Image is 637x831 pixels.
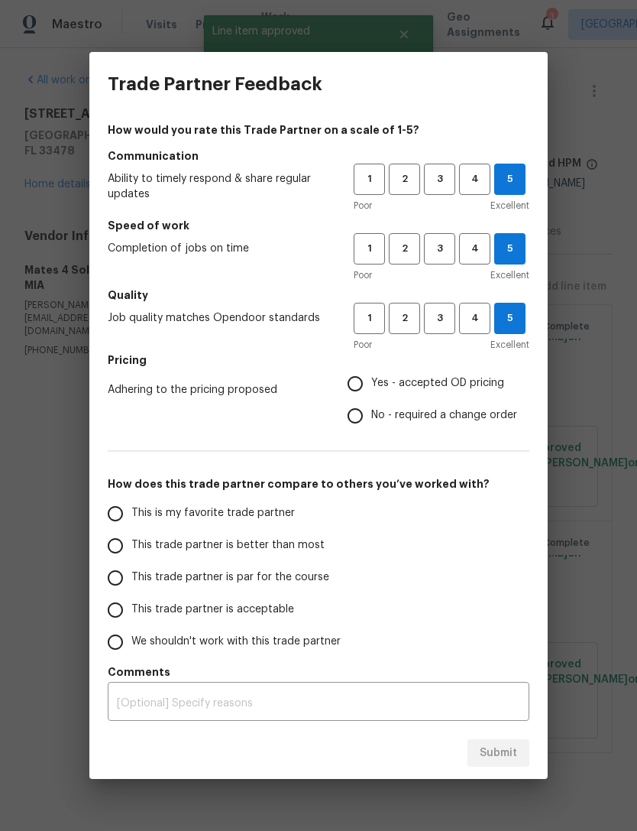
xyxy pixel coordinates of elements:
button: 3 [424,303,455,334]
span: Adhering to the pricing proposed [108,382,323,398]
span: 3 [425,310,454,327]
span: This trade partner is acceptable [131,602,294,618]
span: 5 [495,240,525,258]
h5: How does this trade partner compare to others you’ve worked with? [108,476,529,492]
span: This is my favorite trade partner [131,505,295,521]
span: 1 [355,310,383,327]
span: Excellent [490,337,529,352]
button: 2 [389,164,420,195]
button: 1 [354,303,385,334]
span: 1 [355,170,383,188]
h5: Communication [108,148,529,164]
span: Ability to timely respond & share regular updates [108,171,329,202]
span: 2 [390,240,419,258]
button: 4 [459,303,490,334]
button: 3 [424,164,455,195]
button: 4 [459,164,490,195]
button: 1 [354,233,385,265]
span: 3 [425,240,454,258]
button: 3 [424,233,455,265]
span: 4 [461,240,489,258]
h5: Comments [108,664,529,680]
button: 5 [494,233,525,265]
span: 4 [461,310,489,327]
span: Poor [354,198,372,213]
span: 5 [495,170,525,188]
h4: How would you rate this Trade Partner on a scale of 1-5? [108,122,529,138]
span: Poor [354,268,372,283]
button: 1 [354,164,385,195]
span: 2 [390,310,419,327]
button: 5 [494,164,525,195]
span: 4 [461,170,489,188]
span: We shouldn't work with this trade partner [131,634,341,650]
h5: Pricing [108,352,529,368]
button: 4 [459,233,490,265]
span: 2 [390,170,419,188]
h3: Trade Partner Feedback [108,73,322,95]
span: This trade partner is better than most [131,537,325,553]
span: Excellent [490,268,529,283]
div: How does this trade partner compare to others you’ve worked with? [108,498,529,658]
span: 5 [495,310,525,327]
span: Yes - accepted OD pricing [371,375,504,391]
span: Completion of jobs on time [108,241,329,256]
span: Poor [354,337,372,352]
span: 3 [425,170,454,188]
button: 5 [494,303,525,334]
span: Excellent [490,198,529,213]
span: This trade partner is par for the course [131,570,329,586]
h5: Quality [108,287,529,303]
span: Job quality matches Opendoor standards [108,310,329,326]
div: Pricing [348,368,529,432]
button: 2 [389,303,420,334]
h5: Speed of work [108,218,529,233]
span: No - required a change order [371,407,517,424]
button: 2 [389,233,420,265]
span: 1 [355,240,383,258]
